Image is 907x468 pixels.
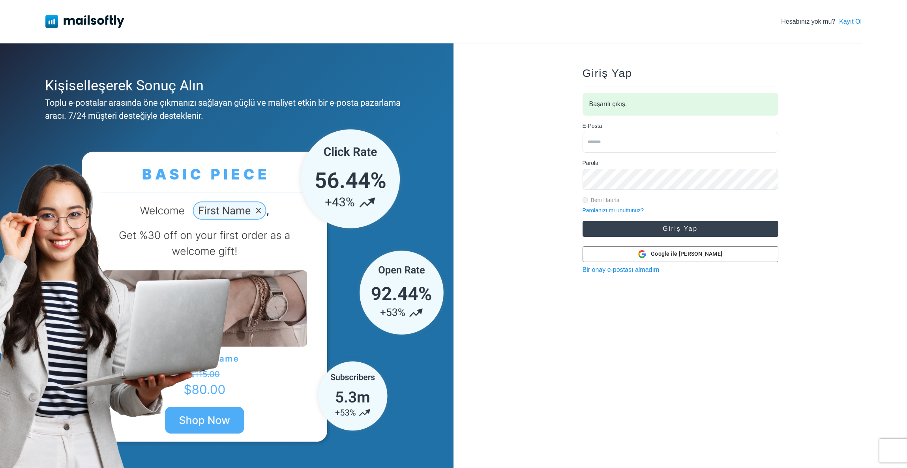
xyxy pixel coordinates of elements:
[583,221,778,237] button: Giriş Yap
[591,196,620,204] label: Beni Hatırla
[583,159,598,167] label: Parola
[583,266,660,273] a: Bir onay e-postası almadım
[651,250,722,258] span: Google ile [PERSON_NAME]
[839,17,862,26] a: Kayıt Ol
[583,207,644,213] a: Parolanızı mı unuttunuz?
[45,96,405,122] div: Toplu e-postalar arasında öne çıkmanızı sağlayan güçlü ve maliyet etkin bir e-posta pazarlama ara...
[583,246,778,262] button: Google ile [PERSON_NAME]
[781,17,862,26] div: Hesabınız yok mu?
[45,75,405,96] div: Kişiselleşerek Sonuç Alın
[583,122,602,130] label: E-Posta
[583,93,778,116] div: Başarılı çıkış.
[45,15,124,28] img: Mailsoftly
[583,67,632,79] span: Giriş Yap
